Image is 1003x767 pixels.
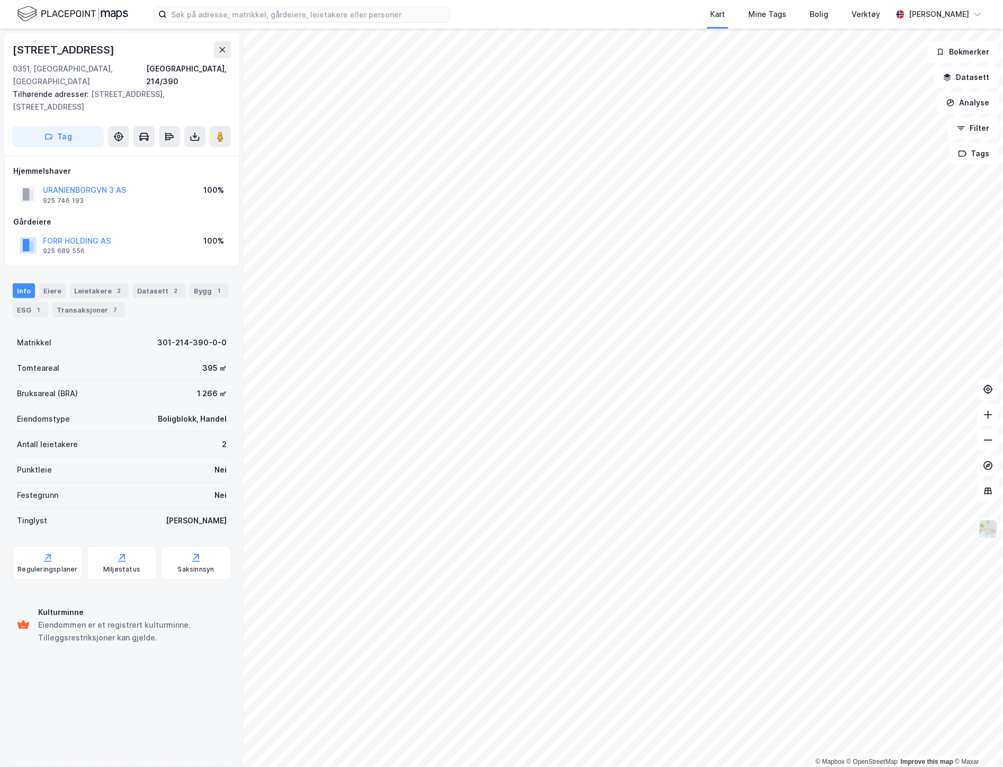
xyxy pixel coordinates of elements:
[38,606,227,619] div: Kulturminne
[17,336,51,349] div: Matrikkel
[167,6,450,22] input: Søk på adresse, matrikkel, gårdeiere, leietakere eller personer
[203,235,224,247] div: 100%
[13,88,222,113] div: [STREET_ADDRESS], [STREET_ADDRESS]
[950,143,999,164] button: Tags
[52,302,125,317] div: Transaksjoner
[934,67,999,88] button: Datasett
[43,197,84,205] div: 925 746 193
[171,286,181,296] div: 2
[748,8,786,21] div: Mine Tags
[214,489,227,502] div: Nei
[17,438,78,451] div: Antall leietakere
[950,716,1003,767] iframe: Chat Widget
[17,387,78,400] div: Bruksareal (BRA)
[710,8,725,21] div: Kart
[214,286,225,296] div: 1
[166,514,227,527] div: [PERSON_NAME]
[133,283,185,298] div: Datasett
[43,247,85,255] div: 925 689 556
[38,619,227,644] div: Eiendommen er et registrert kulturminne. Tilleggsrestriksjoner kan gjelde.
[17,5,128,23] img: logo.f888ab2527a4732fd821a326f86c7f29.svg
[17,463,52,476] div: Punktleie
[13,283,35,298] div: Info
[197,387,227,400] div: 1 266 ㎡
[927,41,999,63] button: Bokmerker
[190,283,229,298] div: Bygg
[222,438,227,451] div: 2
[214,463,227,476] div: Nei
[157,336,227,349] div: 301-214-390-0-0
[13,126,104,147] button: Tag
[13,90,91,99] span: Tilhørende adresser:
[810,8,828,21] div: Bolig
[978,519,998,539] img: Z
[17,565,77,574] div: Reguleringsplaner
[17,514,47,527] div: Tinglyst
[33,305,44,315] div: 1
[13,302,48,317] div: ESG
[909,8,969,21] div: [PERSON_NAME]
[202,362,227,374] div: 395 ㎡
[146,63,231,88] div: [GEOGRAPHIC_DATA], 214/390
[852,8,880,21] div: Verktøy
[13,216,230,228] div: Gårdeiere
[948,118,999,139] button: Filter
[950,716,1003,767] div: Kontrollprogram for chat
[39,283,66,298] div: Eiere
[13,41,117,58] div: [STREET_ADDRESS]
[110,305,121,315] div: 7
[17,362,59,374] div: Tomteareal
[203,184,224,197] div: 100%
[13,165,230,177] div: Hjemmelshaver
[17,489,58,502] div: Festegrunn
[70,283,129,298] div: Leietakere
[158,413,227,425] div: Boligblokk, Handel
[816,758,845,765] a: Mapbox
[178,565,214,574] div: Saksinnsyn
[103,565,140,574] div: Miljøstatus
[17,413,70,425] div: Eiendomstype
[13,63,146,88] div: 0351, [GEOGRAPHIC_DATA], [GEOGRAPHIC_DATA]
[901,758,953,765] a: Improve this map
[937,92,999,113] button: Analyse
[847,758,898,765] a: OpenStreetMap
[114,286,124,296] div: 2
